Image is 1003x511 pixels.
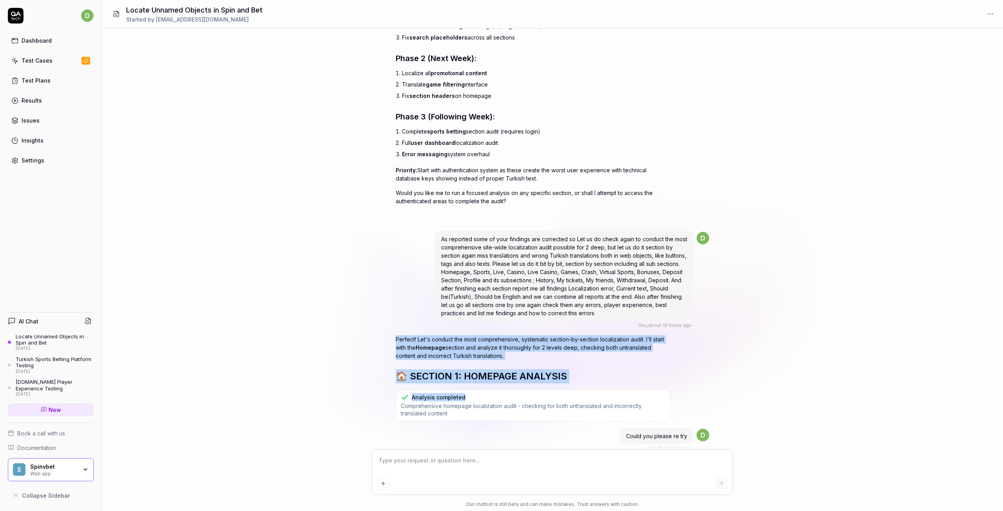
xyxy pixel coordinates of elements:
span: Could you please re try [626,433,687,439]
span: [EMAIL_ADDRESS][DOMAIN_NAME] [156,16,249,23]
a: Dashboard [8,33,94,48]
li: Fix on homepage [402,90,670,101]
span: Homepage [416,344,445,351]
span: user dashboard [411,139,455,146]
div: , 15 minutes ago [648,445,692,452]
div: Test Cases [22,56,53,65]
a: Turkish Sports Betting Platform Testing[DATE] [8,356,94,374]
p: Would you like me to run a focused analysis on any specific section, or shall I attempt to access... [396,189,670,205]
h1: Locate Unnamed Objects in Spin and Bet [126,5,263,15]
div: Settings [22,156,44,164]
button: SSpinvbetWeb app [8,458,94,482]
div: Locate Unnamed Objects in Spin and Bet [16,333,94,346]
span: sports betting [427,128,466,135]
li: system overhaul [402,148,670,160]
span: You [648,445,657,451]
a: Locate Unnamed Objects in Spin and Bet[DATE] [8,333,94,351]
span: You [638,322,647,328]
div: Turkish Sports Betting Platform Testing [16,356,94,369]
div: [DATE] [16,392,94,397]
span: d [697,429,709,441]
a: Issues [8,113,94,128]
div: Test Plans [22,76,51,85]
span: Phase 2 (Next Week): [396,54,476,63]
a: Settings [8,153,94,168]
span: As reported some of your findings are corrected so Let us do check again to conduct the most comp... [441,236,687,316]
span: search placeholders [409,34,467,41]
li: Complete section audit (requires login) [402,126,670,137]
p: Perfect! Let's conduct the most comprehensive, systematic section-by-section localization audit. ... [396,335,670,360]
li: Translate interface [402,79,670,90]
a: Book a call with us [8,429,94,437]
a: Results [8,93,94,108]
span: d [697,232,709,244]
div: Results [22,96,42,105]
div: Web app [30,470,77,476]
li: Full localization audit [402,137,670,148]
a: Documentation [8,444,94,452]
span: d [81,9,94,22]
span: promotional content [431,70,487,76]
span: Error messaging [402,151,447,157]
button: d [81,8,94,23]
span: Comprehensive homepage localization audit - checking for both untranslated and incorrectly transl... [401,402,665,417]
div: [DATE] [16,369,94,374]
div: Spinvbet [30,463,77,470]
span: Phase 3 (Following Week): [396,112,495,121]
span: New [49,406,61,414]
div: Started by [126,15,263,23]
span: section headers [409,92,455,99]
a: Insights [8,133,94,148]
div: Issues [22,116,40,125]
div: Analysis completed [412,393,465,401]
span: 🏠 SECTION 1: HOMEPAGE ANALYSIS [396,370,567,382]
h4: AI Chat [19,317,38,325]
span: game filtering [426,81,465,88]
li: Fix across all sections [402,32,670,43]
span: Collapse Sidebar [22,491,70,500]
p: Start with authentication system as these create the worst user experience with technical databas... [396,166,670,182]
div: , about 10 hours ago [638,322,692,329]
a: Test Cases [8,53,94,68]
span: Book a call with us [17,429,65,437]
div: Dashboard [22,36,52,45]
button: Collapse Sidebar [8,488,94,503]
div: [DATE] [16,346,94,351]
a: Test Plans [8,73,94,88]
a: New [8,403,94,416]
div: [DOMAIN_NAME] Player Experience Testing [16,379,94,392]
li: Localize all [402,67,670,79]
div: Our chatbot is still beta and can make mistakes. Trust answers with caution. [372,501,733,508]
a: [DOMAIN_NAME] Player Experience Testing[DATE] [8,379,94,397]
button: Add attachment [377,477,389,490]
div: Insights [22,136,43,144]
span: Priority: [396,167,417,173]
span: S [13,463,25,476]
span: Documentation [17,444,56,452]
